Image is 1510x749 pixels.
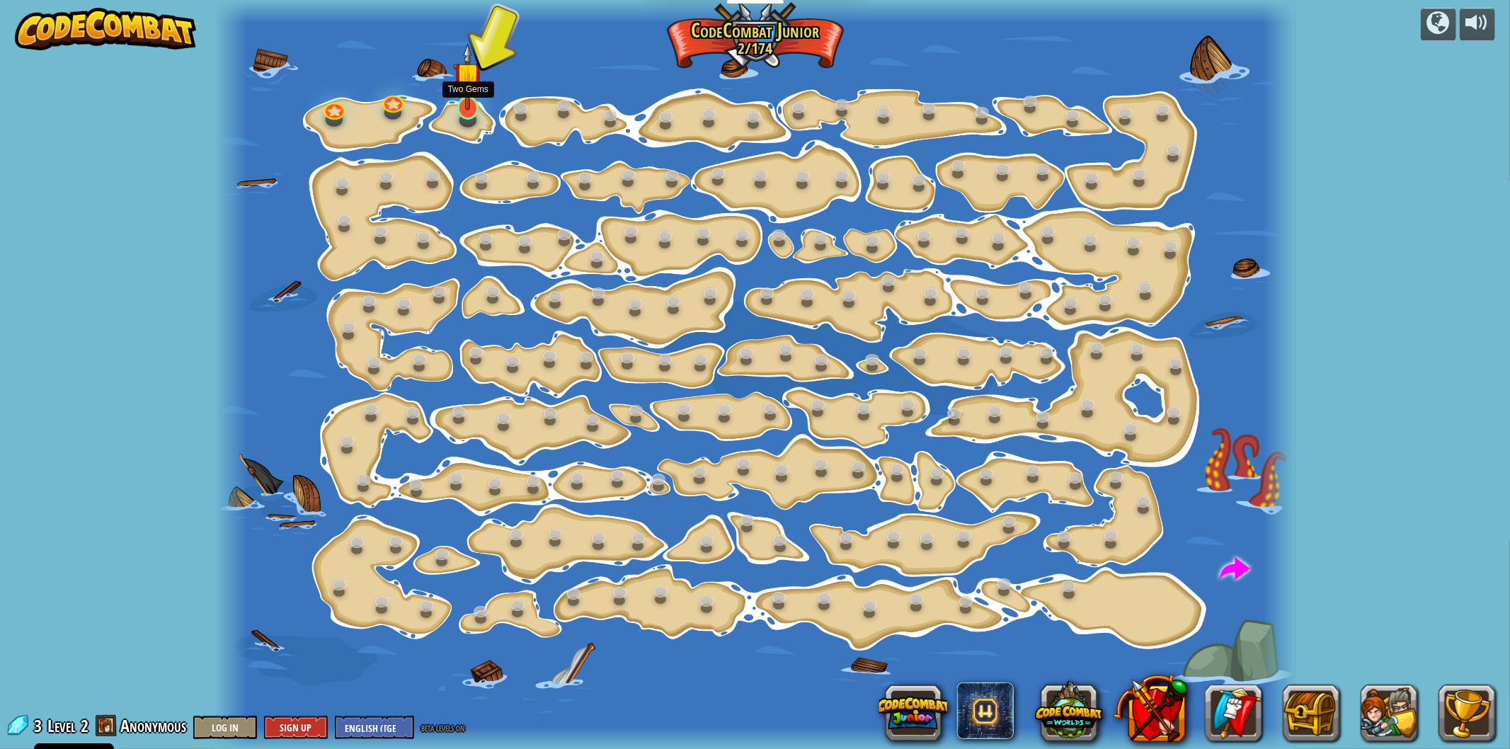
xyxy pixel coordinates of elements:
[34,714,46,737] span: 3
[120,714,186,737] span: Anonymous
[81,714,88,737] span: 2
[15,8,196,50] img: CodeCombat - Learn how to code by playing a game
[47,714,76,738] span: Level
[1421,8,1456,41] button: Campaigns
[453,42,483,110] img: level-banner-started.png
[421,721,464,734] span: beta levels on
[264,716,328,739] button: Sign Up
[193,716,257,739] button: Log In
[1460,8,1495,41] button: Adjust volume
